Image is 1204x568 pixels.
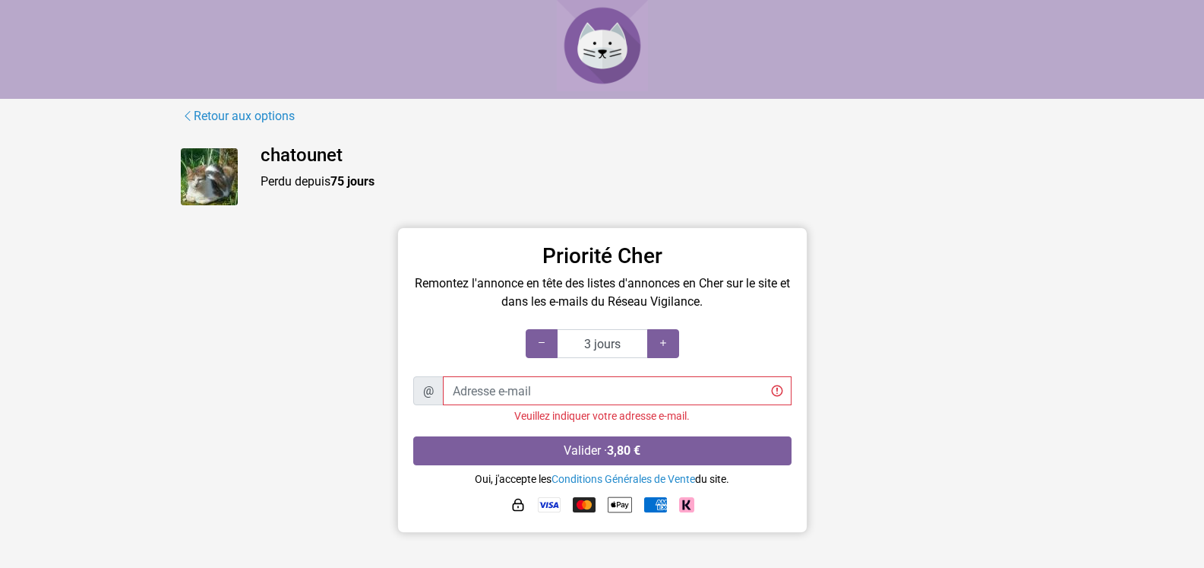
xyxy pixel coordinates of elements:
img: Mastercard [573,497,596,512]
span: @ [413,376,444,405]
img: Apple Pay [608,493,632,517]
img: Klarna [679,497,694,512]
a: Retour aux options [181,106,295,126]
input: Adresse e-mail [443,376,792,405]
img: Visa [538,497,561,512]
h3: Priorité Cher [413,243,792,269]
strong: 3,80 € [607,443,640,458]
a: Conditions Générales de Vente [551,473,695,485]
button: Valider ·3,80 € [413,436,792,465]
img: HTTPS : paiement sécurisé [510,497,526,512]
p: Perdu depuis [261,173,1024,191]
small: Oui, j'accepte les du site. [475,473,729,485]
div: Veuillez indiquer votre adresse e-mail. [413,408,792,424]
h4: chatounet [261,144,1024,167]
img: American Express [644,497,667,512]
strong: 75 jours [330,174,374,189]
p: Remontez l'annonce en tête des listes d'annonces en Cher sur le site et dans les e-mails du Résea... [413,274,792,311]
